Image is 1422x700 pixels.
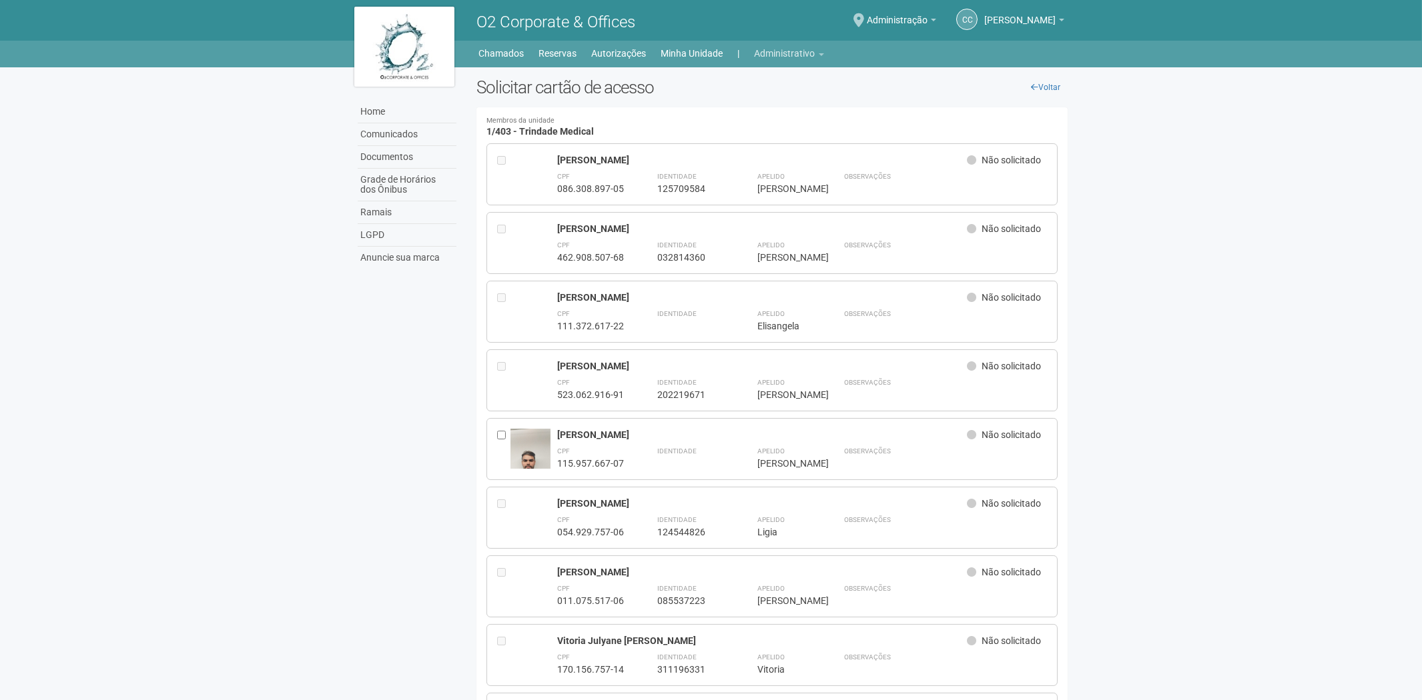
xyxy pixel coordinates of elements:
[982,361,1041,371] span: Não solicitado
[657,653,697,661] strong: Identidade
[757,241,785,249] strong: Apelido
[844,310,891,317] strong: Observações
[757,320,811,332] div: Elisangela
[479,44,524,63] a: Chamados
[844,379,891,386] strong: Observações
[657,447,697,455] strong: Identidade
[844,516,891,523] strong: Observações
[757,585,785,592] strong: Apelido
[757,595,811,607] div: [PERSON_NAME]
[982,155,1041,165] span: Não solicitado
[844,173,891,180] strong: Observações
[657,389,724,401] div: 202219671
[867,2,928,25] span: Administração
[539,44,577,63] a: Reservas
[982,567,1041,577] span: Não solicitado
[661,44,723,63] a: Minha Unidade
[358,146,456,169] a: Documentos
[982,223,1041,234] span: Não solicitado
[557,516,570,523] strong: CPF
[486,117,1058,137] h4: 1/403 - Trindade Medical
[757,663,811,675] div: Vitoria
[557,241,570,249] strong: CPF
[757,183,811,195] div: [PERSON_NAME]
[557,379,570,386] strong: CPF
[354,7,454,87] img: logo.jpg
[867,17,936,27] a: Administração
[984,2,1056,25] span: Camila Catarina Lima
[657,663,724,675] div: 311196331
[657,516,697,523] strong: Identidade
[557,173,570,180] strong: CPF
[956,9,978,30] a: CC
[557,653,570,661] strong: CPF
[982,498,1041,509] span: Não solicitado
[358,169,456,201] a: Grade de Horários dos Ônibus
[757,516,785,523] strong: Apelido
[557,310,570,317] strong: CPF
[757,173,785,180] strong: Apelido
[557,389,624,401] div: 523.062.916-91
[657,173,697,180] strong: Identidade
[557,595,624,607] div: 011.075.517-06
[757,379,785,386] strong: Apelido
[510,429,551,500] img: user.jpg
[557,360,968,372] div: [PERSON_NAME]
[657,595,724,607] div: 085537223
[592,44,647,63] a: Autorizações
[557,154,968,166] div: [PERSON_NAME]
[476,77,1068,97] h2: Solicitar cartão de acesso
[982,292,1041,303] span: Não solicitado
[757,526,811,538] div: Ligia
[358,247,456,269] a: Anuncie sua marca
[358,101,456,123] a: Home
[757,447,785,455] strong: Apelido
[844,447,891,455] strong: Observações
[486,117,1058,125] small: Membros da unidade
[844,653,891,661] strong: Observações
[757,310,785,317] strong: Apelido
[657,251,724,263] div: 032814360
[657,310,697,317] strong: Identidade
[755,44,824,63] a: Administrativo
[358,201,456,224] a: Ramais
[557,251,624,263] div: 462.908.507-68
[657,183,724,195] div: 125709584
[358,123,456,146] a: Comunicados
[738,44,740,63] a: |
[1024,77,1068,97] a: Voltar
[984,17,1064,27] a: [PERSON_NAME]
[757,389,811,401] div: [PERSON_NAME]
[476,13,635,31] span: O2 Corporate & Offices
[757,653,785,661] strong: Apelido
[557,457,624,469] div: 115.957.667-07
[657,241,697,249] strong: Identidade
[557,635,968,647] div: Vitoria Julyane [PERSON_NAME]
[982,635,1041,646] span: Não solicitado
[557,223,968,235] div: [PERSON_NAME]
[557,447,570,455] strong: CPF
[557,291,968,303] div: [PERSON_NAME]
[657,585,697,592] strong: Identidade
[557,663,624,675] div: 170.156.757-14
[557,429,968,441] div: [PERSON_NAME]
[557,526,624,538] div: 054.929.757-06
[657,379,697,386] strong: Identidade
[557,566,968,578] div: [PERSON_NAME]
[557,585,570,592] strong: CPF
[358,224,456,247] a: LGPD
[844,585,891,592] strong: Observações
[557,183,624,195] div: 086.308.897-05
[982,429,1041,440] span: Não solicitado
[757,251,811,263] div: [PERSON_NAME]
[557,320,624,332] div: 111.372.617-22
[844,241,891,249] strong: Observações
[757,457,811,469] div: [PERSON_NAME]
[557,497,968,509] div: [PERSON_NAME]
[657,526,724,538] div: 124544826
